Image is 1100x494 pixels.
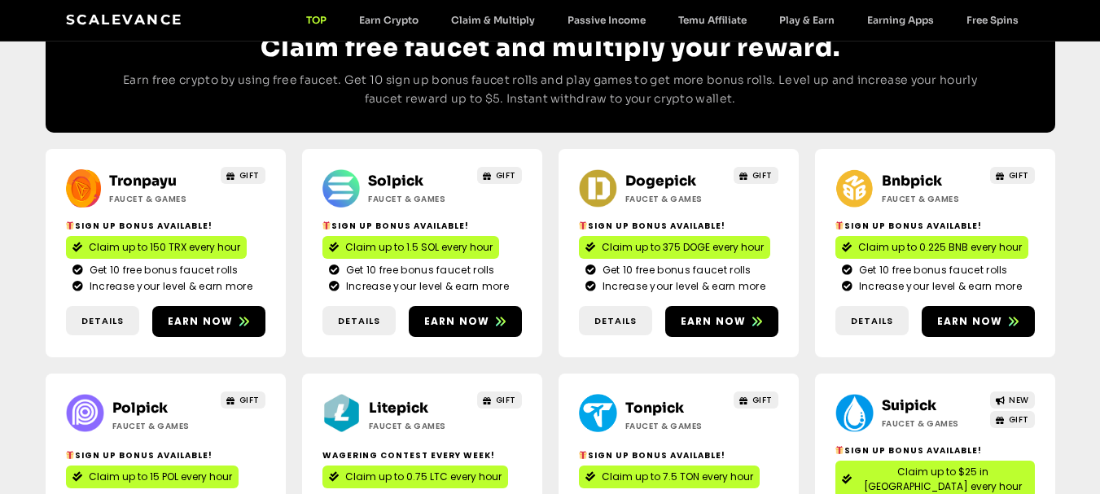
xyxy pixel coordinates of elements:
[990,167,1035,184] a: GIFT
[424,314,490,329] span: Earn now
[1009,394,1029,406] span: NEW
[681,314,747,329] span: Earn now
[602,240,764,255] span: Claim up to 375 DOGE every hour
[579,451,587,459] img: 🎁
[89,470,232,484] span: Claim up to 15 POL every hour
[858,240,1022,255] span: Claim up to 0.225 BNB every hour
[66,306,139,336] a: Details
[763,14,851,26] a: Play & Earn
[112,420,214,432] h2: Faucet & Games
[882,397,936,414] a: Suipick
[152,306,265,337] a: Earn now
[66,236,247,259] a: Claim up to 150 TRX every hour
[851,14,950,26] a: Earning Apps
[168,314,234,329] span: Earn now
[221,167,265,184] a: GIFT
[239,394,260,406] span: GIFT
[752,394,773,406] span: GIFT
[579,236,770,259] a: Claim up to 375 DOGE every hour
[1009,169,1029,181] span: GIFT
[85,263,239,278] span: Get 10 free bonus faucet rolls
[342,263,495,278] span: Get 10 free bonus faucet rolls
[322,466,508,488] a: Claim up to 0.75 LTC every hour
[835,220,1035,232] h2: Sign Up Bonus Available!
[1009,413,1029,426] span: GIFT
[496,169,516,181] span: GIFT
[111,33,990,63] h2: Claim free faucet and multiply your reward.
[625,173,696,190] a: Dogepick
[477,391,522,409] a: GIFT
[322,449,522,461] h2: Wagering contest every week!
[81,314,124,328] span: Details
[922,306,1035,337] a: Earn now
[835,236,1028,259] a: Claim up to 0.225 BNB every hour
[625,420,727,432] h2: Faucet & Games
[322,306,396,336] a: Details
[290,14,343,26] a: TOP
[368,173,423,190] a: Solpick
[109,173,177,190] a: Tronpayu
[66,11,183,28] a: Scalevance
[602,470,753,484] span: Claim up to 7.5 TON every hour
[477,167,522,184] a: GIFT
[112,400,168,417] a: Polpick
[435,14,551,26] a: Claim & Multiply
[579,220,778,232] h2: Sign Up Bonus Available!
[662,14,763,26] a: Temu Affiliate
[368,193,470,205] h2: Faucet & Games
[343,14,435,26] a: Earn Crypto
[89,240,240,255] span: Claim up to 150 TRX every hour
[551,14,662,26] a: Passive Income
[109,193,211,205] h2: Faucet & Games
[111,71,990,110] p: Earn free crypto by using free faucet. Get 10 sign up bonus faucet rolls and play games to get mo...
[579,221,587,230] img: 🎁
[990,411,1035,428] a: GIFT
[66,449,265,461] h2: Sign Up Bonus Available!
[625,193,727,205] h2: Faucet & Games
[665,306,778,337] a: Earn now
[598,263,752,278] span: Get 10 free bonus faucet rolls
[858,465,1028,494] span: Claim up to $25 in [GEOGRAPHIC_DATA] every hour
[290,14,1035,26] nav: Menu
[598,279,765,294] span: Increase your level & earn more
[66,221,74,230] img: 🎁
[625,400,684,417] a: Tonpick
[322,221,331,230] img: 🎁
[835,306,909,336] a: Details
[579,449,778,461] h2: Sign Up Bonus Available!
[66,220,265,232] h2: Sign Up Bonus Available!
[409,306,522,337] a: Earn now
[66,451,74,459] img: 🎁
[322,236,499,259] a: Claim up to 1.5 SOL every hour
[937,314,1003,329] span: Earn now
[882,193,984,205] h2: Faucet & Games
[579,466,760,488] a: Claim up to 7.5 TON every hour
[882,417,984,430] h2: Faucet & Games
[990,391,1035,409] a: NEW
[66,466,239,488] a: Claim up to 15 POL every hour
[496,394,516,406] span: GIFT
[835,446,844,454] img: 🎁
[322,220,522,232] h2: Sign Up Bonus Available!
[345,470,502,484] span: Claim up to 0.75 LTC every hour
[734,391,778,409] a: GIFT
[835,221,844,230] img: 🎁
[851,314,893,328] span: Details
[85,279,252,294] span: Increase your level & earn more
[855,263,1008,278] span: Get 10 free bonus faucet rolls
[855,279,1022,294] span: Increase your level & earn more
[342,279,509,294] span: Increase your level & earn more
[369,420,471,432] h2: Faucet & Games
[594,314,637,328] span: Details
[345,240,493,255] span: Claim up to 1.5 SOL every hour
[752,169,773,181] span: GIFT
[579,306,652,336] a: Details
[338,314,380,328] span: Details
[835,444,1035,457] h2: Sign Up Bonus Available!
[221,391,265,409] a: GIFT
[239,169,260,181] span: GIFT
[734,167,778,184] a: GIFT
[369,400,428,417] a: Litepick
[950,14,1035,26] a: Free Spins
[882,173,942,190] a: Bnbpick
